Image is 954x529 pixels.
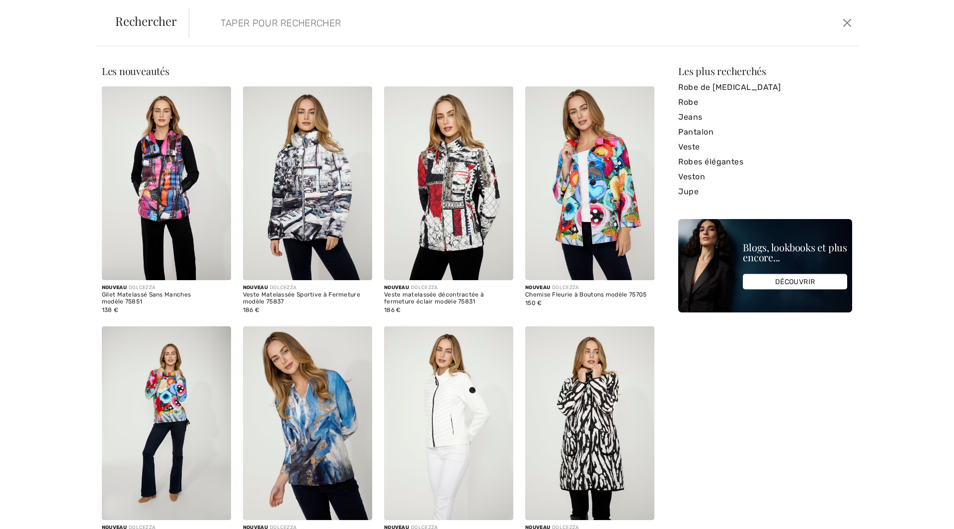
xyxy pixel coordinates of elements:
[525,292,654,299] div: Chemise Fleurie à Boutons modèle 75705
[384,284,513,292] div: DOLCEZZA
[102,285,127,291] span: Nouveau
[102,292,231,305] div: Gilet Matelassé Sans Manches modèle 75851
[22,7,42,16] span: Chat
[525,300,542,306] span: 150 €
[678,66,852,76] div: Les plus recherchés
[678,125,852,140] a: Pantalon
[384,292,513,305] div: Veste matelassée décontractée à fermeture éclair modèle 75831
[743,242,847,262] div: Blogs, lookbooks et plus encore...
[102,86,231,280] img: Gilet Matelassé Sans Manches modèle 75851. As sample
[243,86,372,280] img: Veste Matelassée Sportive à Fermeture modèle 75837. As sample
[525,284,654,292] div: DOLCEZZA
[243,285,268,291] span: Nouveau
[384,285,409,291] span: Nouveau
[678,80,852,95] a: Robe de [MEDICAL_DATA]
[243,326,372,520] img: Pull à Col V Boutonné modèle 75671. As sample
[678,110,852,125] a: Jeans
[678,95,852,110] a: Robe
[678,184,852,199] a: Jupe
[102,284,231,292] div: DOLCEZZA
[678,154,852,169] a: Robes élégantes
[243,284,372,292] div: DOLCEZZA
[678,169,852,184] a: Veston
[213,8,683,38] input: TAPER POUR RECHERCHER
[525,86,654,280] img: Chemise Fleurie à Boutons modèle 75705. As sample
[102,326,231,520] img: Pull à Col Bateau Fleuri modèle 75702. As sample
[840,15,855,31] button: Ferme
[743,274,847,290] div: DÉCOUVRIR
[384,86,513,280] img: Veste matelassée décontractée à fermeture éclair modèle 75831. As sample
[115,15,177,27] span: Rechercher
[102,64,169,77] span: Les nouveautés
[678,140,852,154] a: Veste
[525,285,550,291] span: Nouveau
[678,219,852,312] img: Blogs, lookbooks et plus encore...
[102,306,119,313] span: 138 €
[243,306,260,313] span: 186 €
[243,292,372,305] div: Veste Matelassée Sportive à Fermeture modèle 75837
[384,306,401,313] span: 186 €
[525,326,654,520] img: Manteau matelassé imprimé animal modèle 75166. As sample
[384,326,513,520] img: Haut Décontracté à Fermeture modèle 75196. Off-white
